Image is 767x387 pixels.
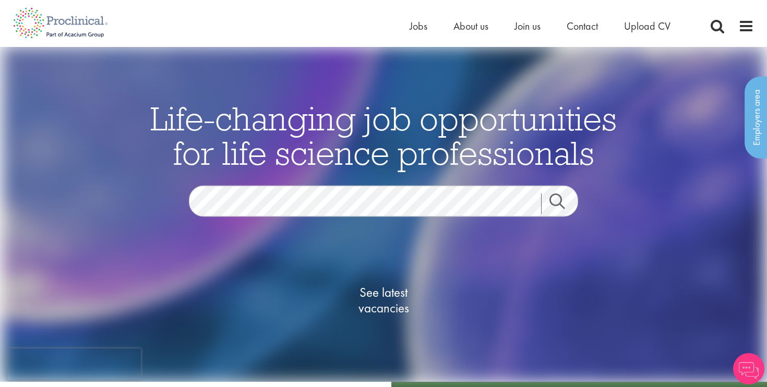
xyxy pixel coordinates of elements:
a: About us [453,19,488,33]
a: See latestvacancies [331,243,436,358]
iframe: reCAPTCHA [7,348,141,380]
img: Chatbot [733,353,764,384]
a: Jobs [410,19,427,33]
span: See latest vacancies [331,285,436,316]
a: Join us [514,19,541,33]
span: Life-changing job opportunities for life science professionals [150,98,617,174]
a: Job search submit button [541,194,586,214]
img: candidate home [3,47,764,382]
a: Contact [567,19,598,33]
a: Upload CV [624,19,670,33]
